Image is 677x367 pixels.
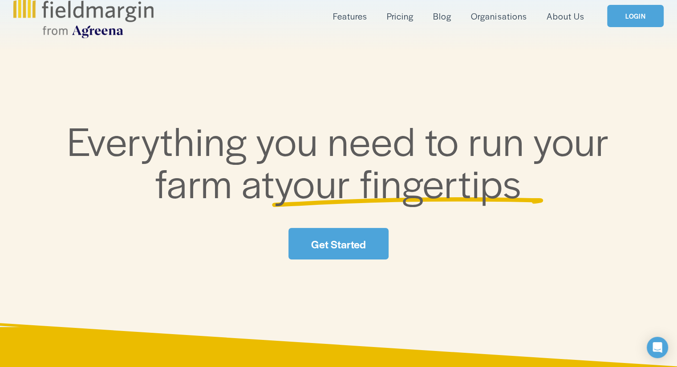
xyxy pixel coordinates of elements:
div: Open Intercom Messenger [647,337,668,358]
span: Features [333,10,367,23]
a: Organisations [471,9,527,24]
a: About Us [547,9,584,24]
a: folder dropdown [333,9,367,24]
span: Everything you need to run your farm at [67,112,619,210]
a: Get Started [288,228,388,259]
span: your fingertips [275,154,522,210]
a: LOGIN [607,5,663,28]
a: Pricing [387,9,413,24]
a: Blog [433,9,451,24]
